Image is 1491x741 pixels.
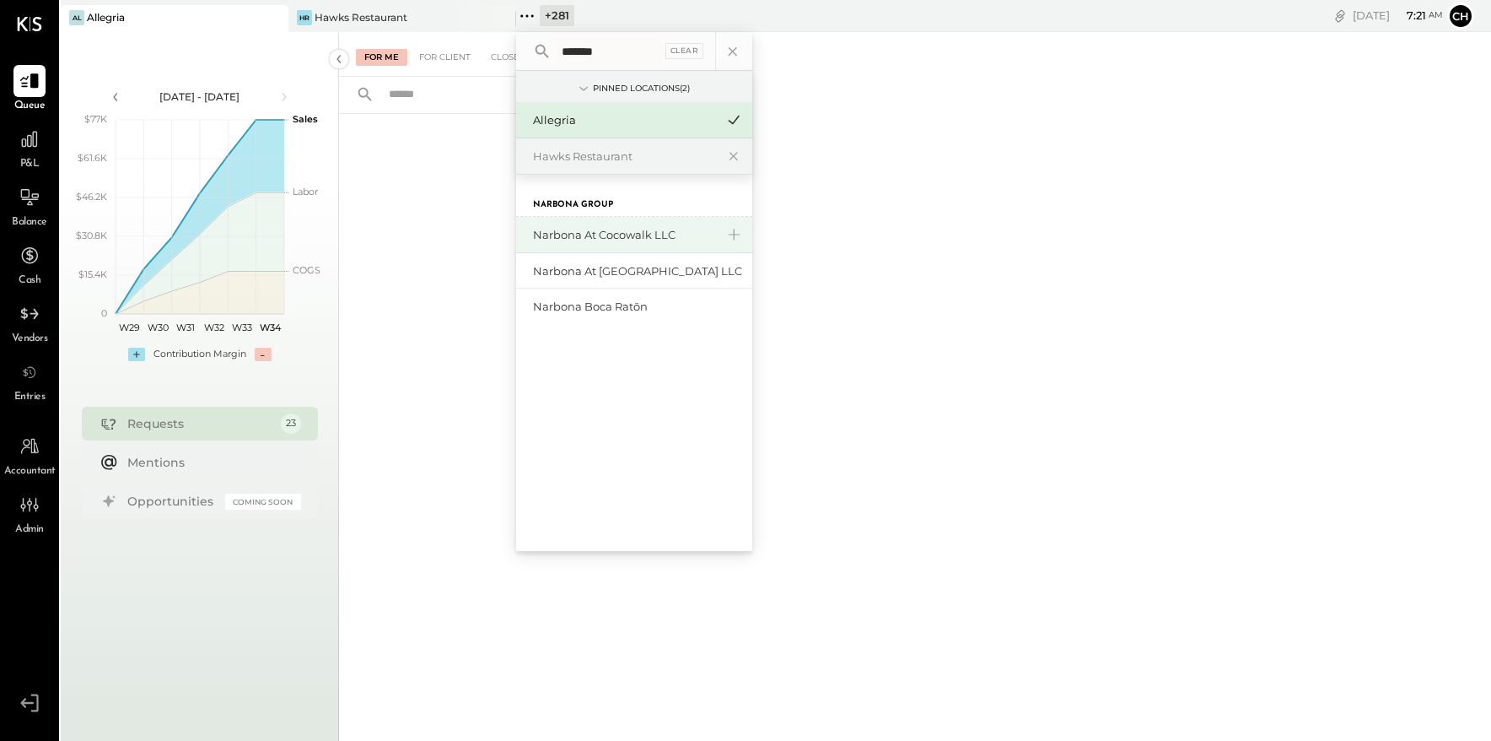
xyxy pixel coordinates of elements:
[1,181,58,230] a: Balance
[4,464,56,479] span: Accountant
[127,415,272,432] div: Requests
[225,494,301,510] div: Coming Soon
[78,268,107,280] text: $15.4K
[1447,3,1474,30] button: Ch
[69,10,84,25] div: Al
[15,522,44,538] span: Admin
[147,322,168,333] text: W30
[665,43,704,59] div: Clear
[482,49,535,66] div: Closed
[1,489,58,538] a: Admin
[176,322,195,333] text: W31
[533,227,715,243] div: Narbona at Cocowalk LLC
[14,390,46,405] span: Entries
[128,89,272,104] div: [DATE] - [DATE]
[84,113,107,125] text: $77K
[127,454,293,471] div: Mentions
[1332,7,1348,24] div: copy link
[533,199,613,211] label: Narbona Group
[19,273,40,289] span: Cash
[281,414,301,434] div: 23
[20,157,40,172] span: P&L
[255,348,272,361] div: -
[293,186,318,197] text: Labor
[128,348,145,361] div: +
[153,348,246,361] div: Contribution Margin
[297,10,312,25] div: HR
[293,113,318,125] text: Sales
[76,191,107,203] text: $46.2K
[1,298,58,347] a: Vendors
[12,215,47,230] span: Balance
[533,299,744,315] div: Narbona Boca Ratōn
[101,307,107,319] text: 0
[533,149,715,165] div: Hawks Restaurant
[1,356,58,405] a: Entries
[232,322,252,333] text: W33
[12,332,48,347] span: Vendors
[14,99,46,114] span: Queue
[203,322,223,333] text: W32
[1,65,58,114] a: Queue
[315,10,407,24] div: Hawks Restaurant
[533,263,744,279] div: Narbona at [GEOGRAPHIC_DATA] LLC
[1,240,58,289] a: Cash
[540,5,574,26] div: + 281
[356,49,407,66] div: For Me
[127,493,217,510] div: Opportunities
[259,322,281,333] text: W34
[1,430,58,479] a: Accountant
[76,230,107,241] text: $30.8K
[1353,8,1443,24] div: [DATE]
[293,264,320,276] text: COGS
[87,10,125,24] div: Allegria
[119,322,140,333] text: W29
[78,152,107,164] text: $61.6K
[533,112,715,128] div: Allegria
[1,123,58,172] a: P&L
[411,49,479,66] div: For Client
[593,83,690,95] div: Pinned Locations ( 2 )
